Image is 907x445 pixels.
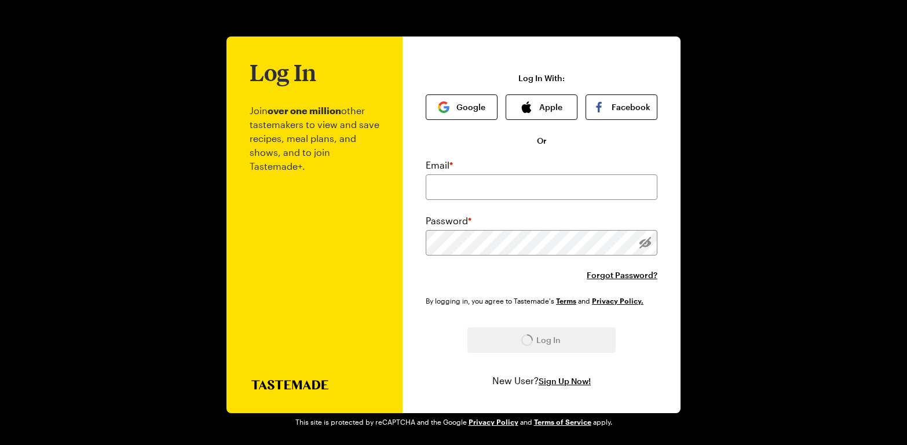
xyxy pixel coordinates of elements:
a: Google Terms of Service [534,417,591,426]
label: Email [426,158,453,172]
button: Sign Up Now! [539,375,591,387]
a: Tastemade Terms of Service [556,296,576,305]
a: Go to Tastemade Homepage [414,19,494,32]
h1: Log In [250,60,316,85]
span: Or [537,135,547,147]
button: Apple [506,94,577,120]
p: Log In With: [518,74,565,83]
a: Tastemade Privacy Policy [592,296,643,305]
span: New User? [492,375,539,386]
div: This site is protected by reCAPTCHA and the Google and apply. [295,417,612,426]
img: tastemade [414,19,494,29]
b: over one million [268,105,341,116]
button: Facebook [586,94,657,120]
button: Google [426,94,498,120]
p: Join other tastemakers to view and save recipes, meal plans, and shows, and to join Tastemade+. [250,85,379,380]
label: Password [426,214,471,228]
a: Google Privacy Policy [469,417,518,426]
div: By logging in, you agree to Tastemade's and [426,295,648,307]
button: Forgot Password? [587,269,657,281]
